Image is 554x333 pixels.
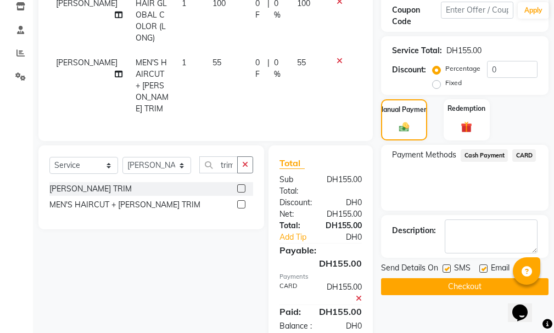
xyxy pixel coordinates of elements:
[271,244,370,257] div: Payable:
[271,281,318,304] div: CARD
[318,281,370,304] div: DH155.00
[396,121,412,133] img: _cash.svg
[317,220,370,232] div: DH155.00
[457,120,475,134] img: _gift.svg
[508,289,543,322] iframe: chat widget
[56,58,117,67] span: [PERSON_NAME]
[392,45,442,57] div: Service Total:
[461,149,508,162] span: Cash Payment
[271,232,329,243] a: Add Tip
[311,305,370,318] div: DH155.00
[392,149,456,161] span: Payment Methods
[279,272,362,281] div: Payments
[271,220,317,232] div: Total:
[518,2,549,19] button: Apply
[445,64,480,74] label: Percentage
[491,262,510,276] span: Email
[392,64,426,76] div: Discount:
[321,197,370,208] div: DH0
[271,208,318,220] div: Net:
[318,208,370,220] div: DH155.00
[271,305,311,318] div: Paid:
[49,183,132,195] div: [PERSON_NAME] TRIM
[447,104,485,114] label: Redemption
[182,58,186,67] span: 1
[512,149,536,162] span: CARD
[381,262,438,276] span: Send Details On
[267,57,270,80] span: |
[441,2,513,19] input: Enter Offer / Coupon Code
[271,197,321,208] div: Discount:
[378,105,430,115] label: Manual Payment
[318,174,370,197] div: DH155.00
[271,257,370,270] div: DH155.00
[199,156,238,173] input: Search or Scan
[321,320,370,332] div: DH0
[255,57,264,80] span: 0 F
[49,199,200,211] div: MEN'S HAIRCUT + [PERSON_NAME] TRIM
[297,58,306,67] span: 55
[446,45,482,57] div: DH155.00
[392,4,440,27] div: Coupon Code
[136,58,169,114] span: MEN'S HAIRCUT + [PERSON_NAME] TRIM
[271,320,321,332] div: Balance :
[381,278,549,295] button: Checkout
[454,262,471,276] span: SMS
[279,157,305,169] span: Total
[271,174,318,197] div: Sub Total:
[445,78,462,88] label: Fixed
[329,232,370,243] div: DH0
[212,58,221,67] span: 55
[274,57,284,80] span: 0 %
[392,225,436,236] div: Description:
